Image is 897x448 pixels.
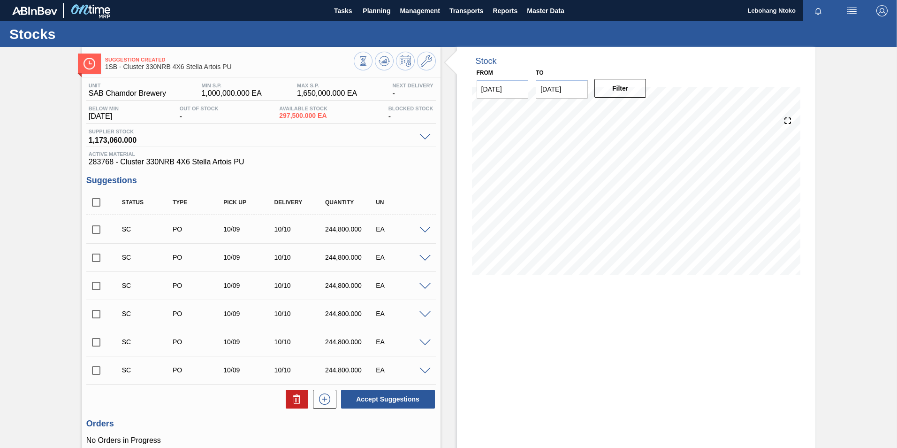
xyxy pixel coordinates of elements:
[120,310,176,317] div: Suggestion Created
[846,5,858,16] img: userActions
[120,199,176,206] div: Status
[170,282,227,289] div: Purchase order
[323,338,380,346] div: 244,800.000
[279,112,327,119] span: 297,500.000 EA
[323,254,380,261] div: 244,800.000
[272,310,329,317] div: 10/10/2025
[323,366,380,374] div: 244,800.000
[9,29,176,39] h1: Stocks
[105,57,354,62] span: Suggestion Created
[201,89,261,98] span: 1,000,000.000 EA
[86,176,436,185] h3: Suggestions
[323,199,380,206] div: Quantity
[279,106,327,111] span: Available Stock
[594,79,646,98] button: Filter
[373,366,430,374] div: EA
[297,89,357,98] span: 1,650,000.000 EA
[373,225,430,233] div: EA
[876,5,888,16] img: Logout
[221,338,278,346] div: 10/09/2025
[449,5,483,16] span: Transports
[12,7,57,15] img: TNhmsLtSVTkK8tSr43FrP2fwEKptu5GPRR3wAAAABJRU5ErkJggg==
[177,106,221,121] div: -
[803,4,833,17] button: Notifications
[373,199,430,206] div: UN
[373,254,430,261] div: EA
[86,419,436,429] h3: Orders
[477,80,529,99] input: mm/dd/yyyy
[323,282,380,289] div: 244,800.000
[476,56,497,66] div: Stock
[536,80,588,99] input: mm/dd/yyyy
[89,112,119,121] span: [DATE]
[221,254,278,261] div: 10/09/2025
[170,338,227,346] div: Purchase order
[272,225,329,233] div: 10/10/2025
[221,310,278,317] div: 10/09/2025
[493,5,517,16] span: Reports
[388,106,433,111] span: Blocked Stock
[170,366,227,374] div: Purchase order
[527,5,564,16] span: Master Data
[341,390,435,409] button: Accept Suggestions
[272,366,329,374] div: 10/10/2025
[373,338,430,346] div: EA
[120,338,176,346] div: Suggestion Created
[354,52,372,70] button: Stocks Overview
[396,52,415,70] button: Schedule Inventory
[84,58,95,70] img: Ícone
[272,254,329,261] div: 10/10/2025
[89,151,433,157] span: Active Material
[308,390,336,409] div: New suggestion
[170,254,227,261] div: Purchase order
[272,282,329,289] div: 10/10/2025
[120,282,176,289] div: Suggestion Created
[392,83,433,88] span: Next Delivery
[105,63,354,70] span: 1SB - Cluster 330NRB 4X6 Stella Artois PU
[390,83,435,98] div: -
[180,106,219,111] span: Out Of Stock
[221,225,278,233] div: 10/09/2025
[477,70,493,76] label: From
[120,366,176,374] div: Suggestion Created
[170,225,227,233] div: Purchase order
[201,83,261,88] span: MIN S.P.
[89,129,415,134] span: Supplier Stock
[536,70,543,76] label: to
[170,310,227,317] div: Purchase order
[333,5,353,16] span: Tasks
[89,106,119,111] span: Below Min
[221,282,278,289] div: 10/09/2025
[120,254,176,261] div: Suggestion Created
[86,436,436,445] p: No Orders in Progress
[336,389,436,409] div: Accept Suggestions
[221,366,278,374] div: 10/09/2025
[272,199,329,206] div: Delivery
[375,52,394,70] button: Update Chart
[373,282,430,289] div: EA
[373,310,430,317] div: EA
[323,310,380,317] div: 244,800.000
[89,89,166,98] span: SAB Chamdor Brewery
[89,134,415,144] span: 1,173,060.000
[400,5,440,16] span: Management
[272,338,329,346] div: 10/10/2025
[89,83,166,88] span: Unit
[221,199,278,206] div: Pick up
[323,225,380,233] div: 244,800.000
[170,199,227,206] div: Type
[89,158,433,166] span: 283768 - Cluster 330NRB 4X6 Stella Artois PU
[386,106,436,121] div: -
[281,390,308,409] div: Delete Suggestions
[417,52,436,70] button: Go to Master Data / General
[297,83,357,88] span: MAX S.P.
[363,5,390,16] span: Planning
[120,225,176,233] div: Suggestion Created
